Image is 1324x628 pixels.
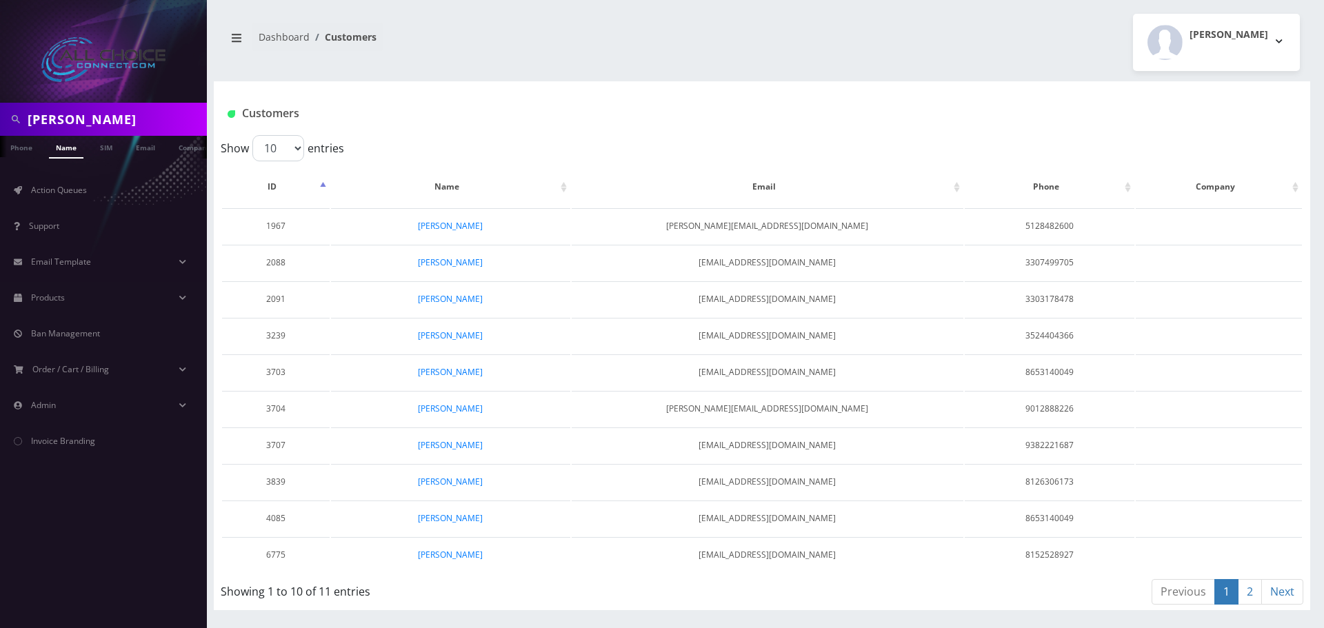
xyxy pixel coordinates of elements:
td: 8126306173 [965,464,1135,499]
span: Order / Cart / Billing [32,363,109,375]
th: Email: activate to sort column ascending [572,167,963,207]
td: 1967 [222,208,330,243]
td: 3303178478 [965,281,1135,316]
td: [EMAIL_ADDRESS][DOMAIN_NAME] [572,318,963,353]
td: 9382221687 [965,427,1135,463]
nav: breadcrumb [224,23,752,62]
th: Phone: activate to sort column ascending [965,167,1135,207]
a: Dashboard [259,30,310,43]
a: Phone [3,136,39,157]
a: Next [1261,579,1303,605]
td: 4085 [222,500,330,536]
td: 2091 [222,281,330,316]
a: [PERSON_NAME] [418,256,483,268]
a: [PERSON_NAME] [418,549,483,560]
button: [PERSON_NAME] [1133,14,1300,71]
th: Name: activate to sort column ascending [331,167,570,207]
h2: [PERSON_NAME] [1190,29,1268,41]
a: Company [172,136,218,157]
td: 3839 [222,464,330,499]
td: 2088 [222,245,330,280]
label: Show entries [221,135,344,161]
td: 3239 [222,318,330,353]
td: [EMAIL_ADDRESS][DOMAIN_NAME] [572,500,963,536]
a: [PERSON_NAME] [418,403,483,414]
td: 8653140049 [965,354,1135,389]
td: 9012888226 [965,391,1135,426]
select: Showentries [252,135,304,161]
span: Support [29,220,59,232]
a: 2 [1238,579,1262,605]
td: [EMAIL_ADDRESS][DOMAIN_NAME] [572,245,963,280]
td: 3707 [222,427,330,463]
span: Admin [31,399,56,411]
li: Customers [310,30,377,44]
td: 3524404366 [965,318,1135,353]
td: 8653140049 [965,500,1135,536]
a: [PERSON_NAME] [418,220,483,232]
td: [EMAIL_ADDRESS][DOMAIN_NAME] [572,464,963,499]
a: [PERSON_NAME] [418,439,483,451]
td: 3307499705 [965,245,1135,280]
span: Email Template [31,256,91,267]
a: Previous [1152,579,1215,605]
a: Name [49,136,83,159]
a: [PERSON_NAME] [418,512,483,524]
span: Ban Management [31,327,100,339]
a: [PERSON_NAME] [418,366,483,378]
td: 3704 [222,391,330,426]
td: [EMAIL_ADDRESS][DOMAIN_NAME] [572,354,963,389]
th: ID: activate to sort column descending [222,167,330,207]
input: Search in Company [28,106,203,132]
span: Action Queues [31,184,87,196]
td: [EMAIL_ADDRESS][DOMAIN_NAME] [572,281,963,316]
a: SIM [93,136,119,157]
td: [PERSON_NAME][EMAIL_ADDRESS][DOMAIN_NAME] [572,208,963,243]
td: [PERSON_NAME][EMAIL_ADDRESS][DOMAIN_NAME] [572,391,963,426]
td: 8152528927 [965,537,1135,572]
td: [EMAIL_ADDRESS][DOMAIN_NAME] [572,427,963,463]
td: 6775 [222,537,330,572]
div: Showing 1 to 10 of 11 entries [221,578,661,600]
span: Products [31,292,65,303]
a: [PERSON_NAME] [418,293,483,305]
img: All Choice Connect [41,37,165,82]
a: [PERSON_NAME] [418,330,483,341]
h1: Customers [228,107,1115,120]
span: Invoice Branding [31,435,95,447]
a: 1 [1214,579,1238,605]
td: 5128482600 [965,208,1135,243]
td: 3703 [222,354,330,389]
a: Email [129,136,162,157]
a: [PERSON_NAME] [418,476,483,487]
td: [EMAIL_ADDRESS][DOMAIN_NAME] [572,537,963,572]
th: Company: activate to sort column ascending [1136,167,1302,207]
